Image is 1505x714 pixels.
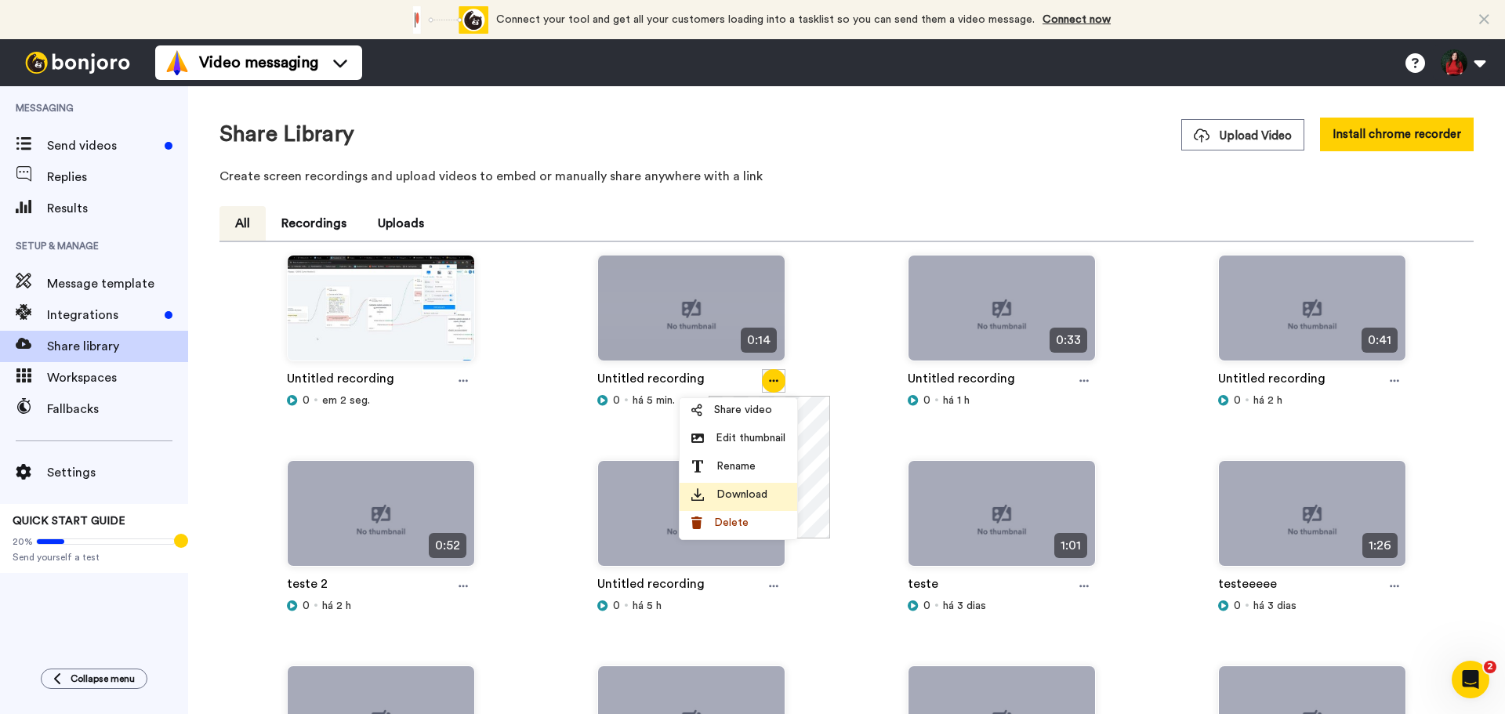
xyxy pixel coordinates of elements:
[71,672,135,685] span: Collapse menu
[1050,328,1087,353] span: 0:33
[165,50,190,75] img: vm-color.svg
[1234,393,1241,408] span: 0
[287,574,328,598] a: teste 2
[47,368,188,387] span: Workspaces
[908,598,1096,614] div: há 3 dias
[1194,128,1292,144] span: Upload Video
[219,122,354,147] h1: Share Library
[287,369,394,393] a: Untitled recording
[1362,328,1398,353] span: 0:41
[1218,574,1277,598] a: testeeeee
[266,206,362,241] button: Recordings
[1362,533,1398,558] span: 1:26
[174,534,188,548] div: Tooltip anchor
[598,256,785,374] img: no-thumbnail.jpg
[288,256,474,374] img: dd1a6086-e00c-4ba5-84e1-d9ea6e621437_thumbnail_source_1757963109.jpg
[13,516,125,527] span: QUICK START GUIDE
[1218,369,1325,393] a: Untitled recording
[219,167,1474,186] p: Create screen recordings and upload videos to embed or manually share anywhere with a link
[47,463,188,482] span: Settings
[47,168,188,187] span: Replies
[47,136,158,155] span: Send videos
[1234,598,1241,614] span: 0
[41,669,147,689] button: Collapse menu
[287,393,475,408] div: em 2 seg.
[908,461,1095,579] img: no-thumbnail.jpg
[908,256,1095,374] img: no-thumbnail.jpg
[716,458,756,474] span: Rename
[1218,393,1406,408] div: há 2 h
[716,430,785,446] span: Edit thumbnail
[47,400,188,419] span: Fallbacks
[1218,598,1406,614] div: há 3 dias
[19,52,136,74] img: bj-logo-header-white.svg
[598,461,785,579] img: no-thumbnail.jpg
[47,306,158,324] span: Integrations
[199,52,318,74] span: Video messaging
[13,551,176,564] span: Send yourself a test
[1320,118,1474,151] button: Install chrome recorder
[597,393,785,408] div: há 5 min.
[219,206,266,241] button: All
[47,274,188,293] span: Message template
[597,574,705,598] a: Untitled recording
[923,598,930,614] span: 0
[496,14,1035,25] span: Connect your tool and get all your customers loading into a tasklist so you can send them a video...
[908,393,1096,408] div: há 1 h
[1452,661,1489,698] iframe: Intercom live chat
[1219,256,1405,374] img: no-thumbnail.jpg
[716,487,767,502] span: Download
[613,393,620,408] span: 0
[303,598,310,614] span: 0
[402,6,488,34] div: animation
[362,206,440,241] button: Uploads
[47,199,188,218] span: Results
[303,393,310,408] span: 0
[597,598,785,614] div: há 5 h
[923,393,930,408] span: 0
[288,461,474,579] img: no-thumbnail.jpg
[714,402,772,418] span: Share video
[613,598,620,614] span: 0
[1043,14,1111,25] a: Connect now
[13,535,33,548] span: 20%
[287,598,475,614] div: há 2 h
[908,369,1015,393] a: Untitled recording
[1181,119,1304,150] button: Upload Video
[47,337,188,356] span: Share library
[1484,661,1496,673] span: 2
[908,574,938,598] a: teste
[714,515,749,531] span: Delete
[1219,461,1405,579] img: no-thumbnail.jpg
[429,533,466,558] span: 0:52
[597,369,705,393] a: Untitled recording
[741,328,777,353] span: 0:14
[1054,533,1087,558] span: 1:01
